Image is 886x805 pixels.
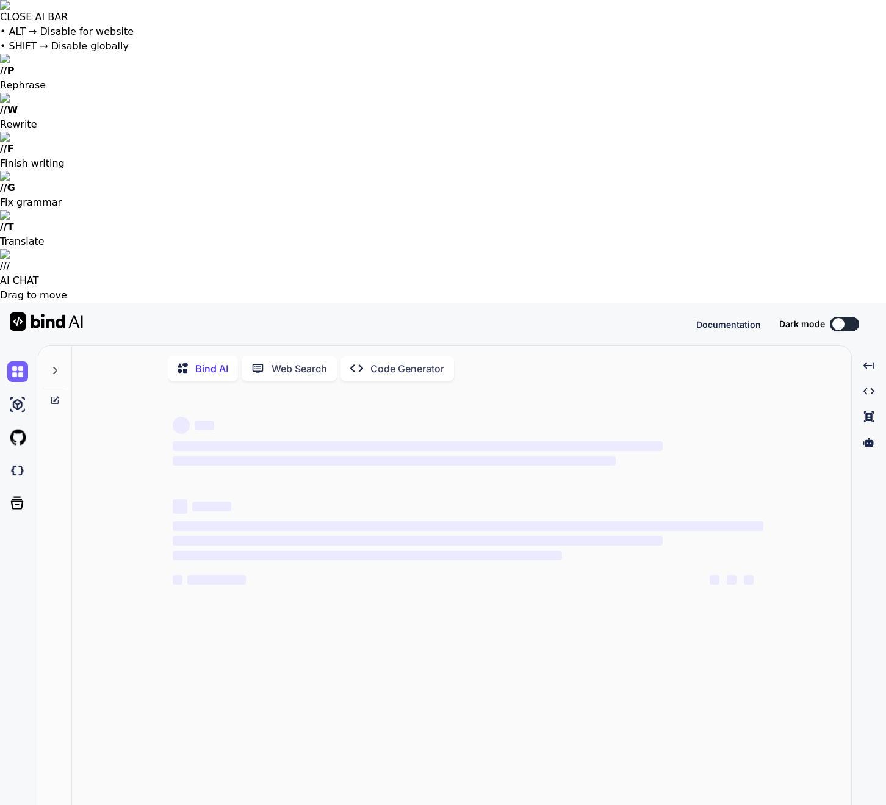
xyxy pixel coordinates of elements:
[7,394,28,415] img: ai-studio
[744,575,754,585] span: ‌
[195,361,228,376] p: Bind AI
[370,361,444,376] p: Code Generator
[710,575,719,585] span: ‌
[173,441,663,451] span: ‌
[7,460,28,481] img: darkCloudIdeIcon
[173,551,563,560] span: ‌
[7,427,28,448] img: githubLight
[173,536,663,546] span: ‌
[173,417,190,434] span: ‌
[10,312,83,331] img: Bind AI
[187,575,246,585] span: ‌
[195,421,214,430] span: ‌
[173,456,616,466] span: ‌
[727,575,737,585] span: ‌
[173,575,182,585] span: ‌
[779,318,825,330] span: Dark mode
[696,319,761,330] span: Documentation
[192,502,231,511] span: ‌
[173,521,763,531] span: ‌
[272,361,327,376] p: Web Search
[7,361,28,382] img: chat
[696,318,761,331] button: Documentation
[173,499,187,514] span: ‌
